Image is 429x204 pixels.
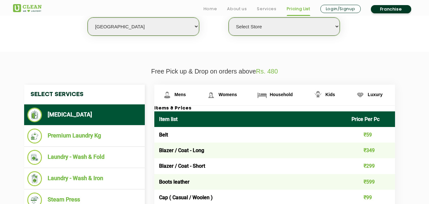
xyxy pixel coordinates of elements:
[154,143,347,158] td: Blazer / Coat - Long
[270,92,292,97] span: Household
[204,5,217,13] a: Home
[27,129,42,144] img: Premium Laundry Kg
[347,127,395,143] td: ₹59
[154,106,395,111] h3: Items & Prices
[256,68,278,75] span: Rs. 480
[162,89,173,101] img: Mens
[218,92,237,97] span: Womens
[312,89,324,101] img: Kids
[347,158,395,174] td: ₹299
[154,111,347,127] th: Item list
[27,129,142,144] li: Premium Laundry Kg
[257,89,268,101] img: Household
[205,89,217,101] img: Womens
[154,174,347,190] td: Boots leather
[13,4,42,12] img: UClean Laundry and Dry Cleaning
[27,150,142,165] li: Laundry - Wash & Fold
[24,85,145,104] h4: Select Services
[320,5,361,13] a: Login/Signup
[371,5,411,13] a: Franchise
[154,127,347,143] td: Belt
[27,150,42,165] img: Laundry - Wash & Fold
[325,92,335,97] span: Kids
[347,143,395,158] td: ₹349
[257,5,276,13] a: Services
[13,68,416,75] p: Free Pick up & Drop on orders above
[347,174,395,190] td: ₹599
[27,171,42,186] img: Laundry - Wash & Iron
[227,5,247,13] a: About us
[154,158,347,174] td: Blazer / Coat - Short
[27,108,42,122] img: Dry Cleaning
[175,92,186,97] span: Mens
[368,92,383,97] span: Luxury
[347,111,395,127] th: Price Per Pc
[27,108,142,122] li: [MEDICAL_DATA]
[27,171,142,186] li: Laundry - Wash & Iron
[287,5,310,13] a: Pricing List
[355,89,366,101] img: Luxury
